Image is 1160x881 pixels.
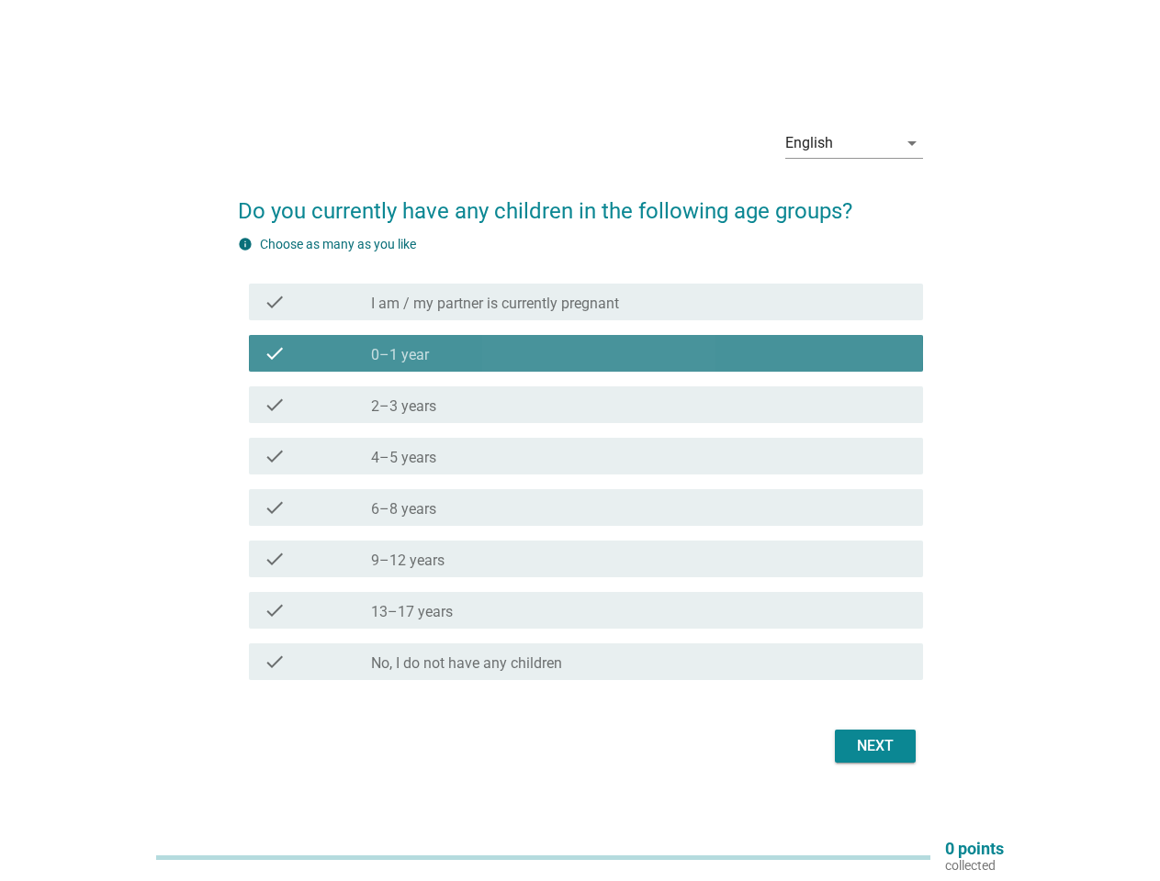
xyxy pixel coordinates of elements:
i: info [238,237,253,251]
label: 6–8 years [371,500,436,519]
label: I am / my partner is currently pregnant [371,295,619,313]
label: 0–1 year [371,346,429,364]
i: check [264,599,286,621]
i: check [264,651,286,673]
i: check [264,548,286,570]
label: No, I do not have any children [371,654,562,673]
label: 2–3 years [371,397,436,416]
p: 0 points [945,841,1004,857]
h2: Do you currently have any children in the following age groups? [238,176,923,228]
div: Next [850,735,901,757]
i: check [264,445,286,467]
i: check [264,394,286,416]
label: 9–12 years [371,552,445,570]
i: check [264,496,286,519]
div: English [785,135,833,151]
i: arrow_drop_down [901,132,923,154]
label: 4–5 years [371,449,436,467]
label: 13–17 years [371,603,453,621]
label: Choose as many as you like [260,237,416,251]
p: collected [945,857,1004,874]
i: check [264,291,286,313]
button: Next [835,730,916,763]
i: check [264,342,286,364]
